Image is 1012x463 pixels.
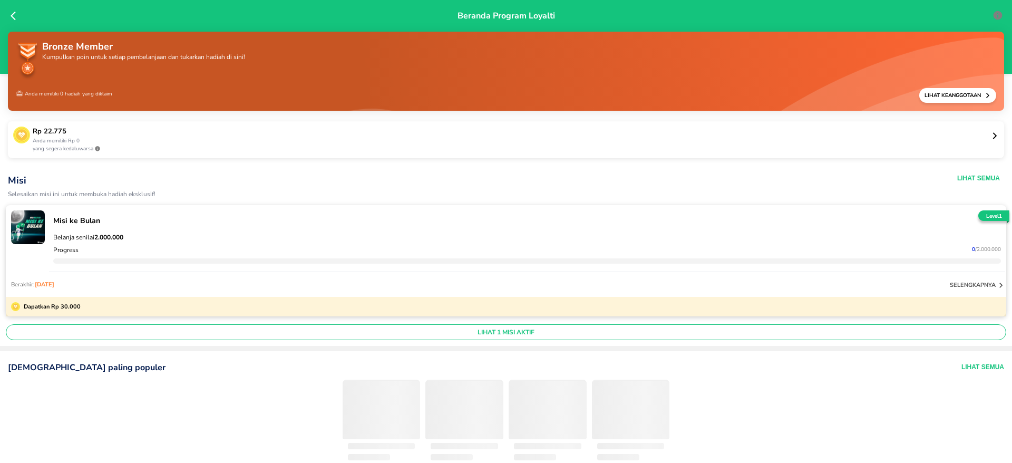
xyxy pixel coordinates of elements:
p: Progress [53,246,79,254]
span: Belanja senilai [53,233,123,242]
span: 0 [972,246,975,253]
span: ‌ [431,443,498,449]
span: LIHAT 1 MISI AKTIF [11,328,1001,336]
span: ‌ [343,381,421,439]
p: Anda memiliki 0 hadiah yang diklaim [16,88,112,103]
span: ‌ [348,443,415,449]
span: ‌ [514,454,556,460]
p: Rp 22.775 [33,127,991,137]
p: Dapatkan Rp 30.000 [20,302,81,311]
span: ‌ [597,454,639,460]
p: Kumpulkan poin untuk setiap pembelanjaan dan tukarkan hadiah di sini! [42,54,245,60]
button: selengkapnya [950,280,1006,291]
strong: 2.000.000 [94,233,123,242]
span: ‌ [348,454,390,460]
span: ‌ [425,381,503,439]
span: ‌ [592,381,670,439]
img: mission-22424 [11,210,45,244]
span: ‌ [431,454,473,460]
p: Level 1 [976,213,1011,220]
p: Misi [8,174,751,187]
p: Bronze Member [42,40,245,54]
p: Berakhir: [11,281,54,288]
p: Beranda Program Loyalti [458,9,555,65]
p: yang segera kedaluwarsa [33,145,991,153]
button: Lihat Semua [957,174,1000,182]
p: [DEMOGRAPHIC_DATA] paling populer [8,362,166,373]
p: Lihat Keanggotaan [925,92,985,99]
p: Selesaikan misi ini untuk membuka hadiah eksklusif! [8,191,751,198]
span: ‌ [514,443,581,449]
span: [DATE] [35,281,54,288]
span: ‌ [509,381,587,439]
p: Misi ke Bulan [53,216,1001,226]
p: selengkapnya [950,281,996,289]
p: Anda memiliki Rp 0 [33,137,991,145]
span: / 2.000.000 [975,246,1001,253]
button: Lihat Semua [961,362,1004,373]
span: ‌ [597,443,665,449]
button: LIHAT 1 MISI AKTIF [6,324,1006,340]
